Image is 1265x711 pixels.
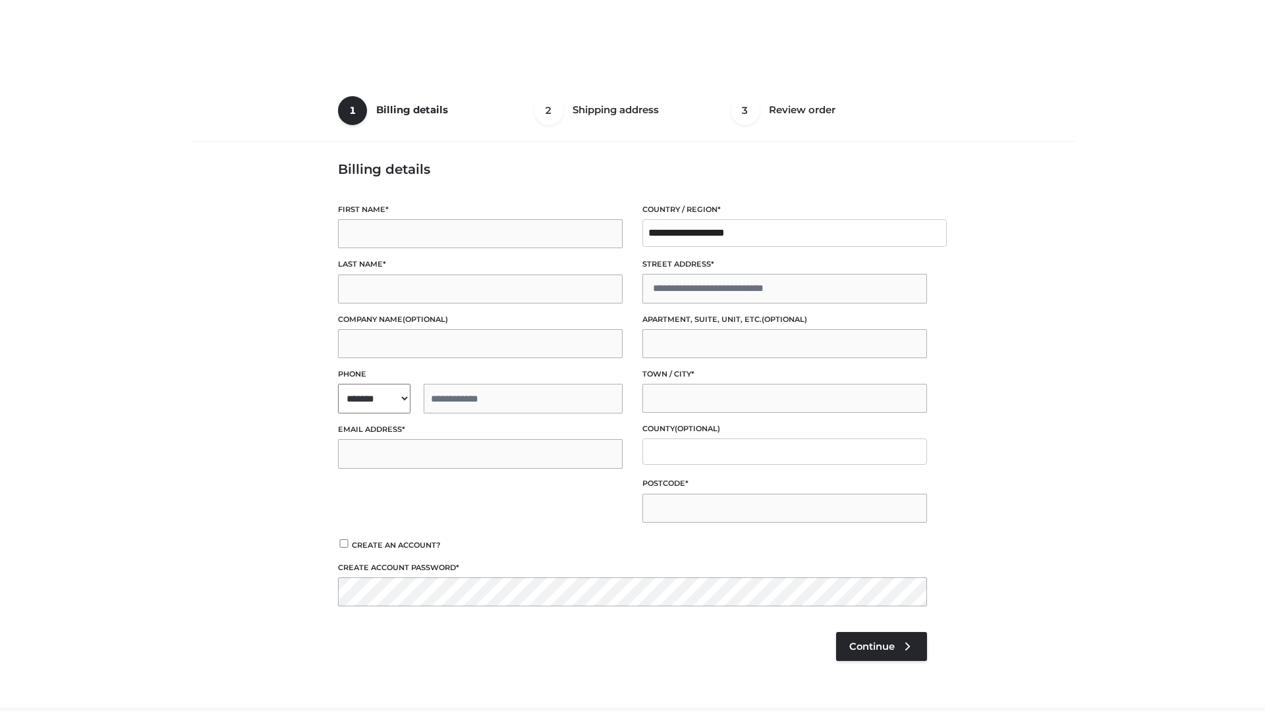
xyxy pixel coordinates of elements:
span: (optional) [403,315,448,324]
input: Create an account? [338,539,350,548]
span: (optional) [675,424,720,433]
span: 3 [731,96,760,125]
span: Continue [849,641,895,652]
label: Create account password [338,562,927,574]
label: Town / City [642,368,927,381]
label: Postcode [642,477,927,490]
label: Street address [642,258,927,271]
label: Country / Region [642,203,927,216]
span: Billing details [376,103,448,116]
label: Apartment, suite, unit, etc. [642,313,927,326]
span: (optional) [762,315,807,324]
label: Phone [338,368,623,381]
label: County [642,423,927,435]
label: Company name [338,313,623,326]
h3: Billing details [338,161,927,177]
span: Review order [769,103,835,116]
span: 2 [534,96,563,125]
span: Create an account? [352,540,441,550]
span: Shipping address [573,103,659,116]
label: Email address [338,423,623,436]
label: Last name [338,258,623,271]
label: First name [338,203,623,216]
a: Continue [836,632,927,661]
span: 1 [338,96,367,125]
